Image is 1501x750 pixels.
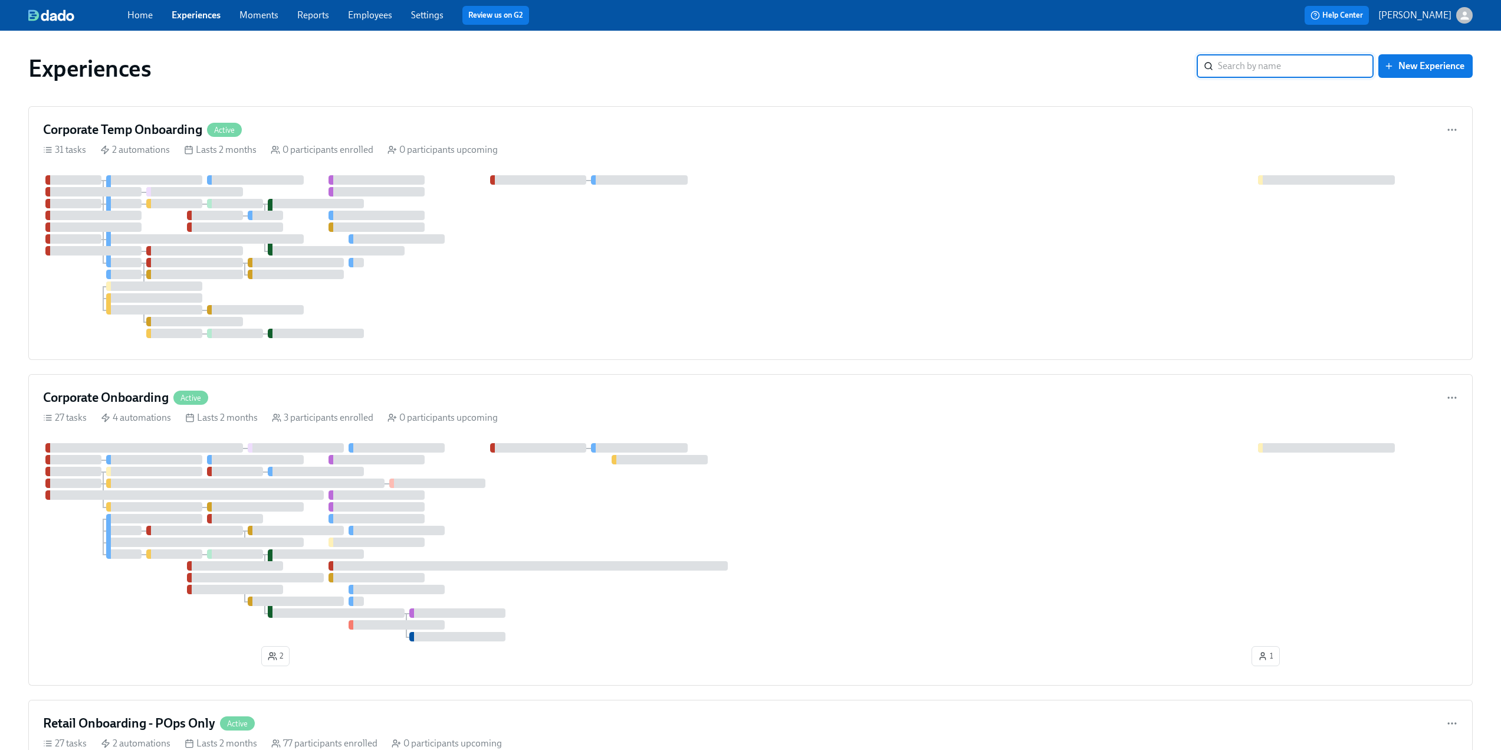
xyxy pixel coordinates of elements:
[271,143,373,156] div: 0 participants enrolled
[28,9,74,21] img: dado
[1387,60,1464,72] span: New Experience
[392,737,502,750] div: 0 participants upcoming
[261,646,290,666] button: 2
[1310,9,1363,21] span: Help Center
[272,411,373,424] div: 3 participants enrolled
[185,411,258,424] div: Lasts 2 months
[101,737,170,750] div: 2 automations
[43,411,87,424] div: 27 tasks
[28,54,152,83] h1: Experiences
[348,9,392,21] a: Employees
[28,374,1473,686] a: Corporate OnboardingActive27 tasks 4 automations Lasts 2 months 3 participants enrolled 0 partici...
[173,394,208,402] span: Active
[1258,650,1273,662] span: 1
[1252,646,1280,666] button: 1
[1378,54,1473,78] button: New Experience
[1305,6,1369,25] button: Help Center
[1378,9,1451,22] p: [PERSON_NAME]
[268,650,283,662] span: 2
[172,9,221,21] a: Experiences
[271,737,377,750] div: 77 participants enrolled
[28,9,127,21] a: dado
[239,9,278,21] a: Moments
[297,9,329,21] a: Reports
[220,719,255,728] span: Active
[387,143,498,156] div: 0 participants upcoming
[28,106,1473,360] a: Corporate Temp OnboardingActive31 tasks 2 automations Lasts 2 months 0 participants enrolled 0 pa...
[100,143,170,156] div: 2 automations
[387,411,498,424] div: 0 participants upcoming
[43,715,215,732] h4: Retail Onboarding - POps Only
[468,9,523,21] a: Review us on G2
[462,6,529,25] button: Review us on G2
[185,737,257,750] div: Lasts 2 months
[43,143,86,156] div: 31 tasks
[101,411,171,424] div: 4 automations
[207,126,242,135] span: Active
[43,737,87,750] div: 27 tasks
[1378,7,1473,24] button: [PERSON_NAME]
[184,143,257,156] div: Lasts 2 months
[43,389,169,407] h4: Corporate Onboarding
[43,121,202,139] h4: Corporate Temp Onboarding
[411,9,444,21] a: Settings
[1218,54,1374,78] input: Search by name
[127,9,153,21] a: Home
